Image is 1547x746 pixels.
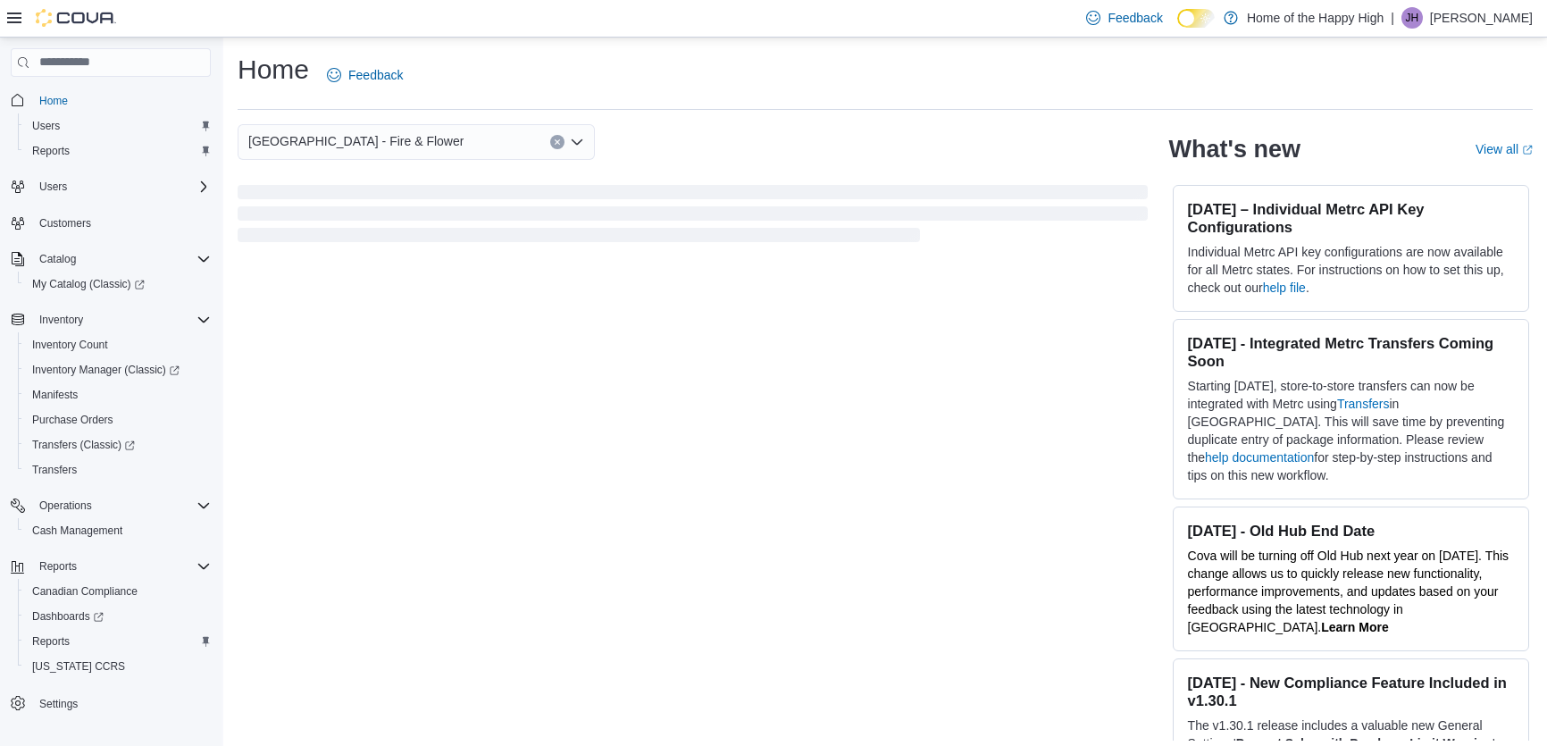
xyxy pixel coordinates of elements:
[39,180,67,194] span: Users
[1263,281,1306,295] a: help file
[32,212,211,234] span: Customers
[25,631,211,652] span: Reports
[32,119,60,133] span: Users
[4,174,218,199] button: Users
[238,52,309,88] h1: Home
[25,334,115,356] a: Inventory Count
[36,9,116,27] img: Cova
[1337,397,1390,411] a: Transfers
[25,520,130,541] a: Cash Management
[18,629,218,654] button: Reports
[25,140,77,162] a: Reports
[1476,142,1533,156] a: View allExternal link
[18,518,218,543] button: Cash Management
[25,606,211,627] span: Dashboards
[39,499,92,513] span: Operations
[18,579,218,604] button: Canadian Compliance
[32,363,180,377] span: Inventory Manager (Classic)
[32,524,122,538] span: Cash Management
[32,388,78,402] span: Manifests
[11,80,211,744] nav: Complex example
[1188,377,1514,484] p: Starting [DATE], store-to-store transfers can now be integrated with Metrc using in [GEOGRAPHIC_D...
[25,359,211,381] span: Inventory Manager (Classic)
[4,493,218,518] button: Operations
[32,248,83,270] button: Catalog
[25,656,132,677] a: [US_STATE] CCRS
[32,338,108,352] span: Inventory Count
[25,384,85,406] a: Manifests
[25,409,121,431] a: Purchase Orders
[320,57,410,93] a: Feedback
[25,459,84,481] a: Transfers
[18,272,218,297] a: My Catalog (Classic)
[25,581,145,602] a: Canadian Compliance
[32,438,135,452] span: Transfers (Classic)
[1188,334,1514,370] h3: [DATE] - Integrated Metrc Transfers Coming Soon
[25,434,211,456] span: Transfers (Classic)
[32,248,211,270] span: Catalog
[25,384,211,406] span: Manifests
[39,559,77,574] span: Reports
[32,634,70,649] span: Reports
[18,654,218,679] button: [US_STATE] CCRS
[32,556,84,577] button: Reports
[32,213,98,234] a: Customers
[32,609,104,624] span: Dashboards
[4,210,218,236] button: Customers
[25,520,211,541] span: Cash Management
[25,459,211,481] span: Transfers
[4,554,218,579] button: Reports
[18,407,218,432] button: Purchase Orders
[25,115,67,137] a: Users
[1177,9,1215,28] input: Dark Mode
[248,130,464,152] span: [GEOGRAPHIC_DATA] - Fire & Flower
[4,690,218,716] button: Settings
[32,89,211,112] span: Home
[32,495,211,516] span: Operations
[1169,135,1300,163] h2: What's new
[32,309,211,331] span: Inventory
[32,495,99,516] button: Operations
[25,334,211,356] span: Inventory Count
[18,357,218,382] a: Inventory Manager (Classic)
[39,94,68,108] span: Home
[1188,200,1514,236] h3: [DATE] – Individual Metrc API Key Configurations
[1406,7,1419,29] span: JH
[1401,7,1423,29] div: Joshua Heaton
[1108,9,1162,27] span: Feedback
[39,697,78,711] span: Settings
[32,693,85,715] a: Settings
[1391,7,1394,29] p: |
[32,277,145,291] span: My Catalog (Classic)
[4,307,218,332] button: Inventory
[18,457,218,482] button: Transfers
[18,138,218,163] button: Reports
[18,332,218,357] button: Inventory Count
[1188,243,1514,297] p: Individual Metrc API key configurations are now available for all Metrc states. For instructions ...
[32,659,125,674] span: [US_STATE] CCRS
[550,135,564,149] button: Clear input
[32,556,211,577] span: Reports
[18,432,218,457] a: Transfers (Classic)
[39,313,83,327] span: Inventory
[39,216,91,231] span: Customers
[1205,450,1314,465] a: help documentation
[32,144,70,158] span: Reports
[1522,145,1533,155] svg: External link
[32,692,211,714] span: Settings
[18,604,218,629] a: Dashboards
[4,247,218,272] button: Catalog
[25,115,211,137] span: Users
[32,584,138,599] span: Canadian Compliance
[39,252,76,266] span: Catalog
[1177,28,1178,29] span: Dark Mode
[32,176,74,197] button: Users
[32,176,211,197] span: Users
[25,140,211,162] span: Reports
[1321,620,1388,634] a: Learn More
[25,581,211,602] span: Canadian Compliance
[25,631,77,652] a: Reports
[25,409,211,431] span: Purchase Orders
[25,273,211,295] span: My Catalog (Classic)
